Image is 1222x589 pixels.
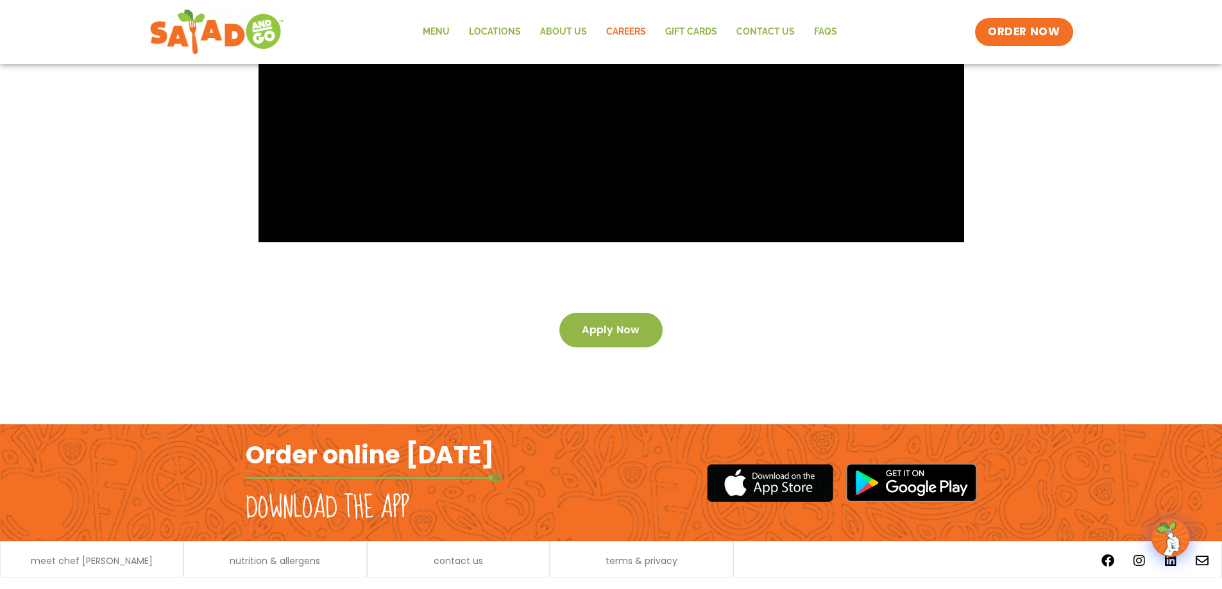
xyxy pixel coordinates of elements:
[582,326,640,335] span: Apply now
[559,313,663,347] a: Apply now
[31,556,153,565] a: meet chef [PERSON_NAME]
[1153,520,1189,556] img: wpChatIcon
[707,462,833,504] img: appstore
[230,556,320,565] a: nutrition & allergens
[246,474,502,481] img: fork
[597,17,656,47] a: Careers
[530,17,597,47] a: About Us
[656,17,727,47] a: GIFT CARDS
[246,490,409,526] h2: Download the app
[606,556,677,565] a: terms & privacy
[413,17,847,47] nav: Menu
[149,6,285,58] img: new-SAG-logo-768×292
[413,17,459,47] a: Menu
[727,17,804,47] a: Contact Us
[846,463,977,502] img: google_play
[434,556,483,565] a: contact us
[804,17,847,47] a: FAQs
[246,439,494,470] h2: Order online [DATE]
[975,18,1073,46] a: ORDER NOW
[459,17,530,47] a: Locations
[988,24,1060,40] span: ORDER NOW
